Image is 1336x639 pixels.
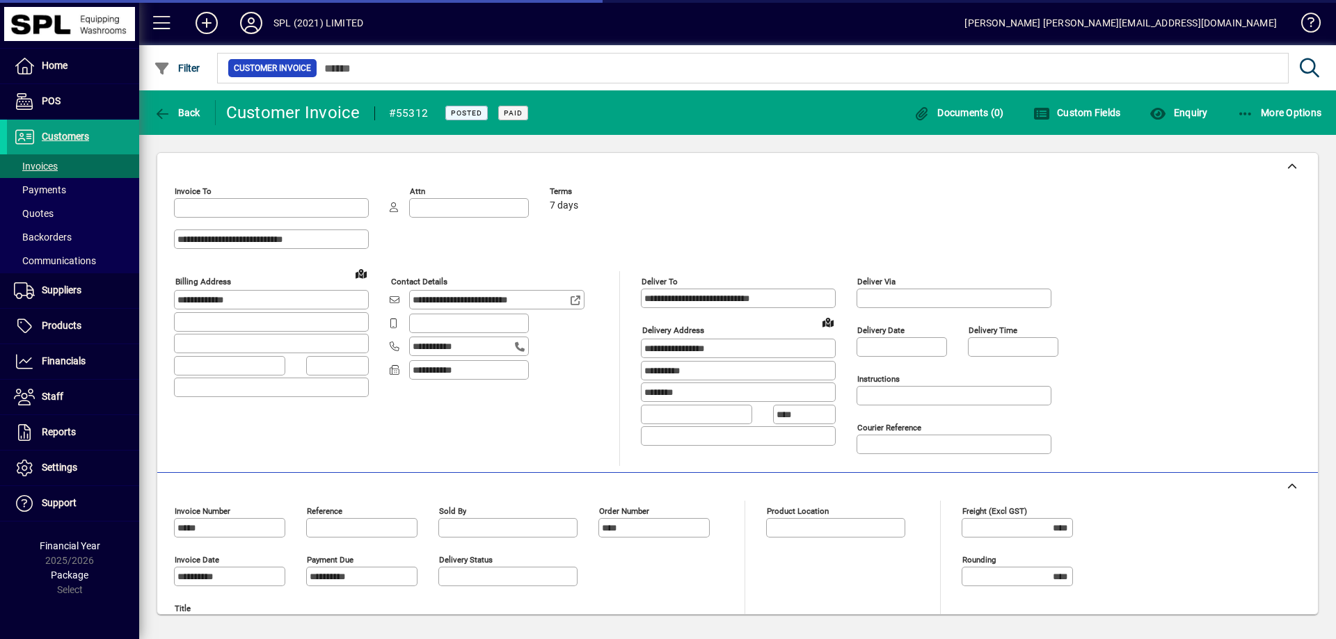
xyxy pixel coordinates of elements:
span: Quotes [14,208,54,219]
div: [PERSON_NAME] [PERSON_NAME][EMAIL_ADDRESS][DOMAIN_NAME] [964,12,1277,34]
span: 7 days [550,200,578,211]
span: Home [42,60,67,71]
a: Suppliers [7,273,139,308]
span: Back [154,107,200,118]
a: Support [7,486,139,521]
button: Add [184,10,229,35]
mat-label: Delivery date [857,325,905,335]
div: SPL (2021) LIMITED [273,12,363,34]
mat-label: Deliver via [857,277,896,286]
span: Customer Invoice [234,61,311,75]
a: View on map [350,262,372,284]
button: Back [150,100,204,125]
div: #55312 [389,102,429,124]
span: Paid [504,108,523,118]
span: Custom Fields [1033,107,1121,118]
span: Suppliers [42,284,81,296]
mat-label: Title [175,604,191,613]
span: Products [42,320,81,331]
span: Filter [154,63,200,74]
span: Package [51,569,88,581]
a: Payments [7,178,139,202]
button: Documents (0) [910,100,1008,125]
button: Filter [150,56,204,81]
span: Customers [42,131,89,142]
span: Payments [14,184,66,195]
a: Home [7,49,139,83]
span: Staff [42,391,63,402]
mat-label: Rounding [962,555,996,565]
span: Support [42,497,77,508]
a: Quotes [7,202,139,225]
span: Reports [42,426,76,437]
span: Settings [42,462,77,473]
mat-label: Freight (excl GST) [962,506,1027,516]
a: View on map [817,311,839,333]
span: Communications [14,255,96,266]
mat-label: Invoice number [175,506,230,516]
span: Enquiry [1150,107,1207,118]
a: Invoices [7,154,139,178]
mat-label: Attn [410,186,425,196]
mat-label: Payment due [307,555,353,565]
span: Posted [451,108,482,118]
a: Backorders [7,225,139,249]
div: Customer Invoice [226,102,360,124]
mat-label: Product location [767,506,829,516]
span: POS [42,95,61,106]
button: Enquiry [1146,100,1211,125]
span: Financial Year [40,540,100,551]
app-page-header-button: Back [139,100,216,125]
mat-label: Deliver To [642,277,678,286]
mat-label: Invoice To [175,186,212,196]
mat-label: Invoice date [175,555,219,565]
a: Knowledge Base [1291,3,1319,48]
span: Documents (0) [914,107,1004,118]
a: Communications [7,249,139,273]
a: Financials [7,344,139,379]
mat-label: Courier Reference [857,423,921,432]
a: Reports [7,415,139,450]
a: Products [7,309,139,343]
span: Backorders [14,232,72,243]
span: More Options [1237,107,1322,118]
a: Staff [7,380,139,414]
a: Settings [7,451,139,485]
span: Financials [42,355,86,366]
a: POS [7,84,139,119]
mat-label: Instructions [857,374,900,384]
button: Profile [229,10,273,35]
button: Custom Fields [1030,100,1124,125]
mat-label: Sold by [439,506,466,516]
span: Invoices [14,161,58,172]
button: More Options [1234,100,1326,125]
mat-label: Delivery status [439,555,493,565]
mat-label: Reference [307,506,342,516]
mat-label: Delivery time [969,325,1017,335]
mat-label: Order number [599,506,649,516]
span: Terms [550,187,633,196]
